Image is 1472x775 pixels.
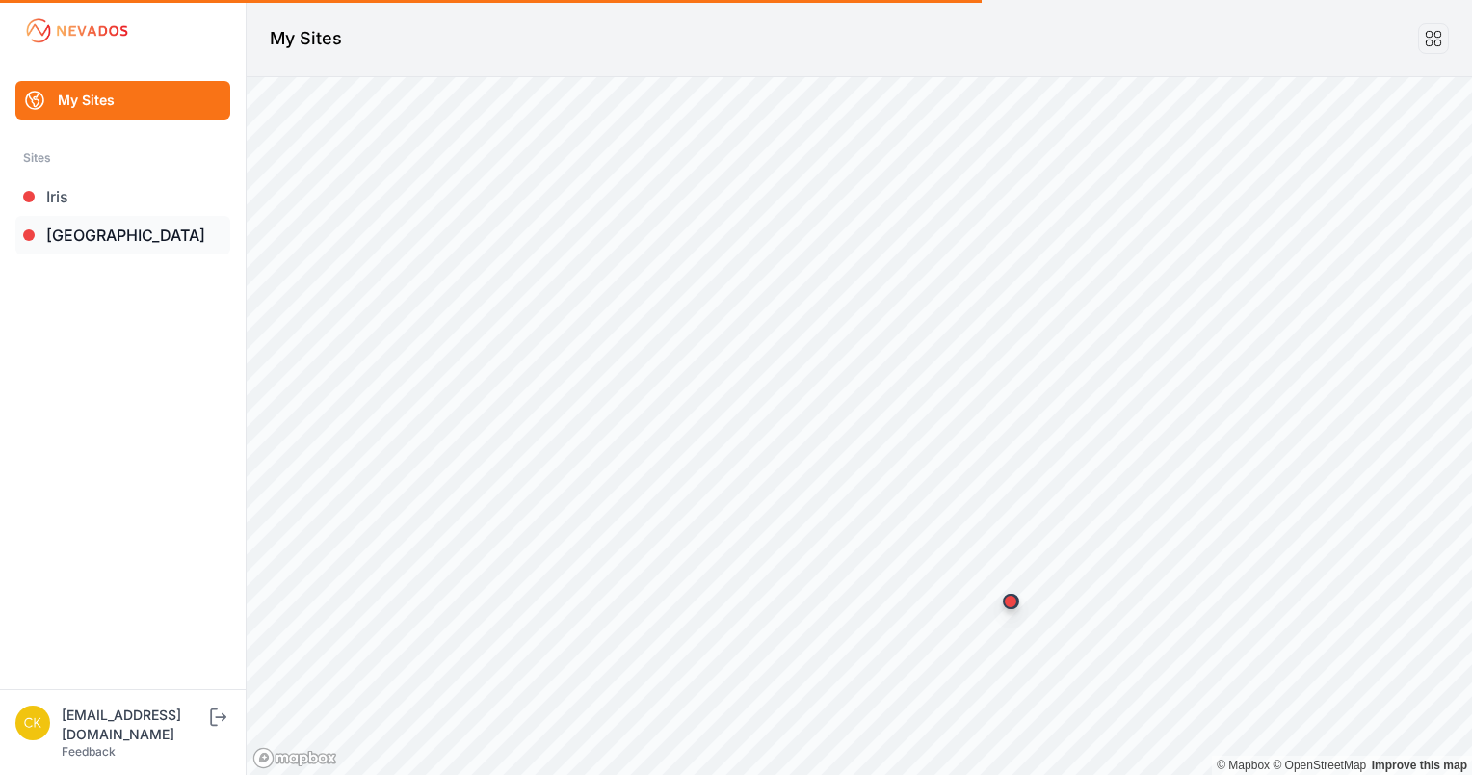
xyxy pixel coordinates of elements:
[15,216,230,254] a: [GEOGRAPHIC_DATA]
[1217,759,1270,772] a: Mapbox
[1372,759,1467,772] a: Map feedback
[247,77,1472,775] canvas: Map
[15,177,230,216] a: Iris
[15,706,50,740] img: ckent@prim.com
[62,744,116,759] a: Feedback
[23,147,223,170] div: Sites
[991,582,1030,621] div: Map marker
[1273,759,1366,772] a: OpenStreetMap
[15,81,230,120] a: My Sites
[270,25,342,52] h1: My Sites
[62,706,206,744] div: [EMAIL_ADDRESS][DOMAIN_NAME]
[252,747,337,769] a: Mapbox logo
[23,15,131,46] img: Nevados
